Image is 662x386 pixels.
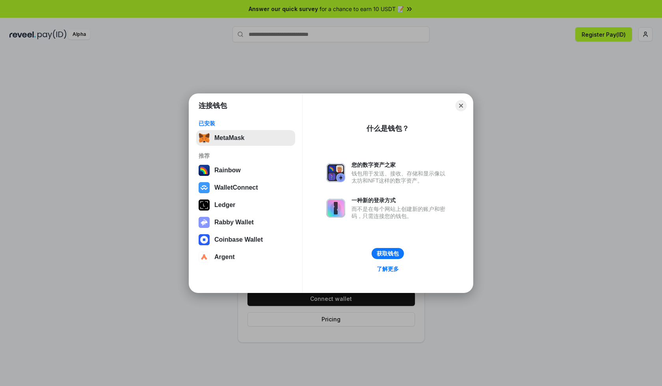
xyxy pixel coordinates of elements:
[199,200,210,211] img: svg+xml,%3Csvg%20xmlns%3D%22http%3A%2F%2Fwww.w3.org%2F2000%2Fsvg%22%20width%3D%2228%22%20height%3...
[196,197,295,213] button: Ledger
[199,132,210,144] img: svg+xml,%3Csvg%20fill%3D%22none%22%20height%3D%2233%22%20viewBox%3D%220%200%2035%2033%22%20width%...
[199,120,293,127] div: 已安装
[199,252,210,263] img: svg+xml,%3Csvg%20width%3D%2228%22%20height%3D%2228%22%20viewBox%3D%220%200%2028%2028%22%20fill%3D...
[196,214,295,230] button: Rabby Wallet
[214,134,244,142] div: MetaMask
[377,265,399,272] div: 了解更多
[351,161,449,168] div: 您的数字资产之家
[199,234,210,245] img: svg+xml,%3Csvg%20width%3D%2228%22%20height%3D%2228%22%20viewBox%3D%220%200%2028%2028%22%20fill%3D...
[199,182,210,193] img: svg+xml,%3Csvg%20width%3D%2228%22%20height%3D%2228%22%20viewBox%3D%220%200%2028%2028%22%20fill%3D...
[214,219,254,226] div: Rabby Wallet
[372,248,404,259] button: 获取钱包
[351,197,449,204] div: 一种新的登录方式
[326,199,345,218] img: svg+xml,%3Csvg%20xmlns%3D%22http%3A%2F%2Fwww.w3.org%2F2000%2Fsvg%22%20fill%3D%22none%22%20viewBox...
[326,163,345,182] img: svg+xml,%3Csvg%20xmlns%3D%22http%3A%2F%2Fwww.w3.org%2F2000%2Fsvg%22%20fill%3D%22none%22%20viewBox...
[196,180,295,196] button: WalletConnect
[214,254,235,261] div: Argent
[214,167,241,174] div: Rainbow
[199,165,210,176] img: svg+xml,%3Csvg%20width%3D%22120%22%20height%3D%22120%22%20viewBox%3D%220%200%20120%20120%22%20fil...
[214,184,258,191] div: WalletConnect
[196,249,295,265] button: Argent
[351,205,449,220] div: 而不是在每个网站上创建新的账户和密码，只需连接您的钱包。
[372,264,404,274] a: 了解更多
[366,124,409,133] div: 什么是钱包？
[214,201,235,209] div: Ledger
[351,170,449,184] div: 钱包用于发送、接收、存储和显示像以太坊和NFT这样的数字资产。
[199,101,227,110] h1: 连接钱包
[196,232,295,248] button: Coinbase Wallet
[377,250,399,257] div: 获取钱包
[196,162,295,178] button: Rainbow
[199,217,210,228] img: svg+xml,%3Csvg%20xmlns%3D%22http%3A%2F%2Fwww.w3.org%2F2000%2Fsvg%22%20fill%3D%22none%22%20viewBox...
[199,152,293,159] div: 推荐
[456,100,467,111] button: Close
[196,130,295,146] button: MetaMask
[214,236,263,243] div: Coinbase Wallet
